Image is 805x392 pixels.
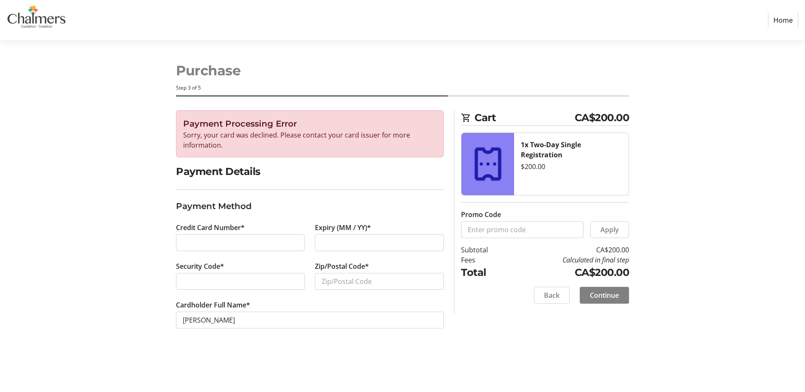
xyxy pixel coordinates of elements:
label: Zip/Postal Code* [315,261,369,271]
button: Continue [580,287,629,304]
span: CA$200.00 [575,110,629,125]
td: Total [461,265,509,280]
td: Fees [461,255,509,265]
iframe: Secure CVC input frame [183,276,298,286]
td: CA$200.00 [509,265,629,280]
label: Expiry (MM / YY)* [315,222,371,233]
td: Subtotal [461,245,509,255]
td: Calculated in final step [509,255,629,265]
div: $200.00 [521,162,622,172]
span: Back [544,290,560,300]
span: Apply [600,225,619,235]
iframe: Secure card number input frame [183,238,298,248]
strong: 1x Two-Day Single Registration [521,140,581,159]
label: Cardholder Full Name* [176,300,250,310]
td: CA$200.00 [509,245,629,255]
h3: Payment Processing Error [183,117,437,130]
input: Enter promo code [461,221,584,238]
label: Credit Card Number* [176,222,245,233]
h1: Purchase [176,61,629,81]
span: Continue [590,290,619,300]
iframe: Secure expiration date input frame [322,238,437,248]
a: Home [768,12,798,28]
p: Sorry, your card was declined. Please contact your card issuer for more information. [183,130,437,150]
h3: Payment Method [176,200,444,212]
button: Back [534,287,570,304]
input: Card Holder Name [176,312,444,328]
label: Security Code* [176,261,224,271]
div: Step 3 of 5 [176,84,629,92]
input: Zip/Postal Code [315,273,444,290]
label: Promo Code [461,209,501,220]
img: Chalmers Foundation's Logo [7,3,67,37]
button: Apply [590,221,629,238]
span: Cart [474,110,575,125]
h2: Payment Details [176,164,444,179]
